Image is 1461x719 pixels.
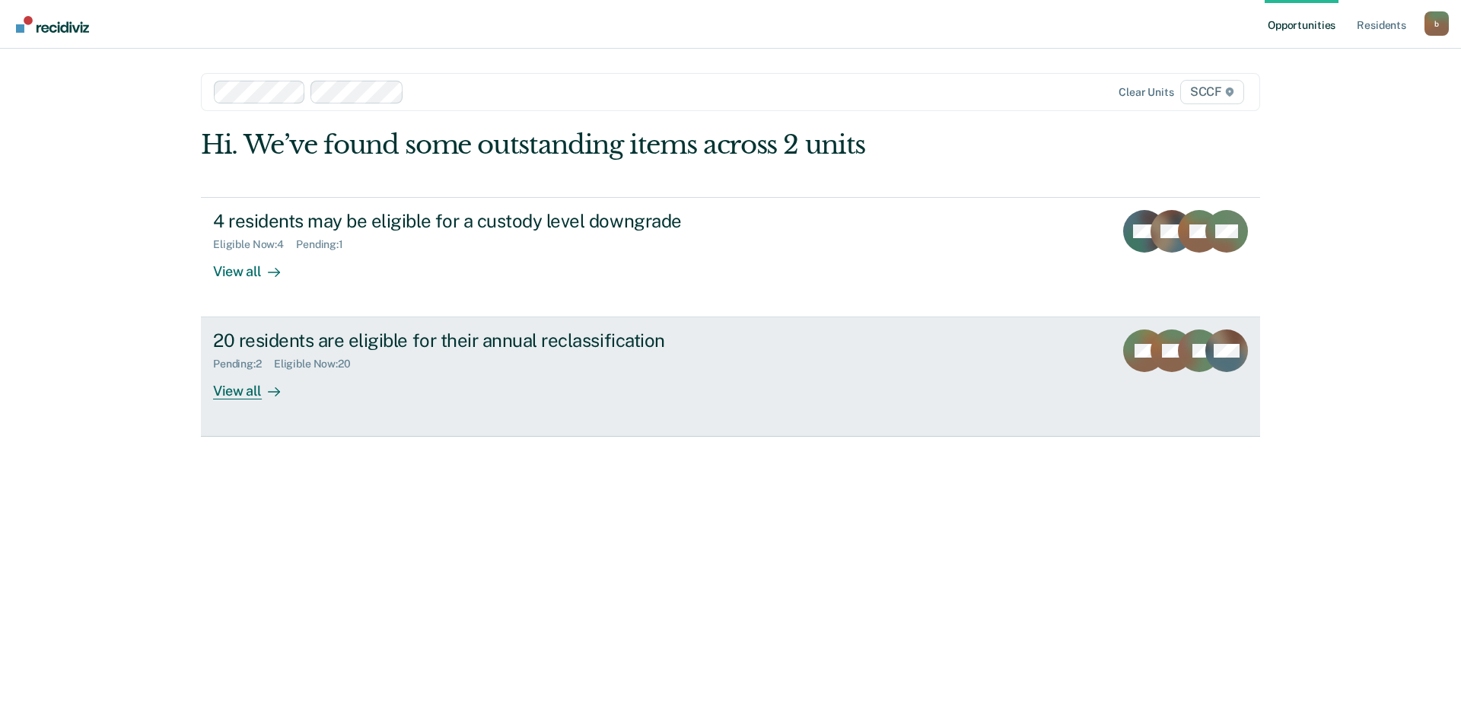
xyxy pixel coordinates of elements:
a: 4 residents may be eligible for a custody level downgradeEligible Now:4Pending:1View all [201,197,1260,317]
span: SCCF [1180,80,1244,104]
div: b [1424,11,1449,36]
a: 20 residents are eligible for their annual reclassificationPending:2Eligible Now:20View all [201,317,1260,437]
div: Hi. We’ve found some outstanding items across 2 units [201,129,1049,161]
div: 4 residents may be eligible for a custody level downgrade [213,210,747,232]
div: Pending : 1 [296,238,355,251]
div: Clear units [1119,86,1174,99]
div: Eligible Now : 4 [213,238,296,251]
div: 20 residents are eligible for their annual reclassification [213,329,747,352]
img: Recidiviz [16,16,89,33]
button: Profile dropdown button [1424,11,1449,36]
div: View all [213,371,298,400]
div: Eligible Now : 20 [274,358,363,371]
div: View all [213,250,298,280]
div: Pending : 2 [213,358,274,371]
